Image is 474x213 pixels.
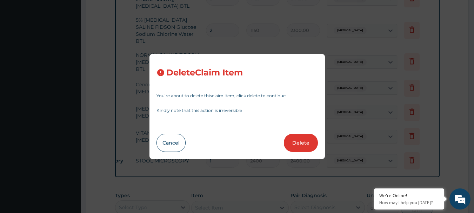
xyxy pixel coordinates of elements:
[379,200,439,206] p: How may I help you today?
[156,94,318,98] p: You’re about to delete this claim item , click delete to continue.
[156,134,186,152] button: Cancel
[166,68,243,78] h3: Delete Claim Item
[379,192,439,199] div: We're Online!
[13,35,28,53] img: d_794563401_company_1708531726252_794563401
[4,140,134,165] textarea: Type your message and hit 'Enter'
[284,134,318,152] button: Delete
[156,108,318,113] p: Kindly note that this action is irreversible
[41,62,97,133] span: We're online!
[36,39,118,48] div: Chat with us now
[115,4,132,20] div: Minimize live chat window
